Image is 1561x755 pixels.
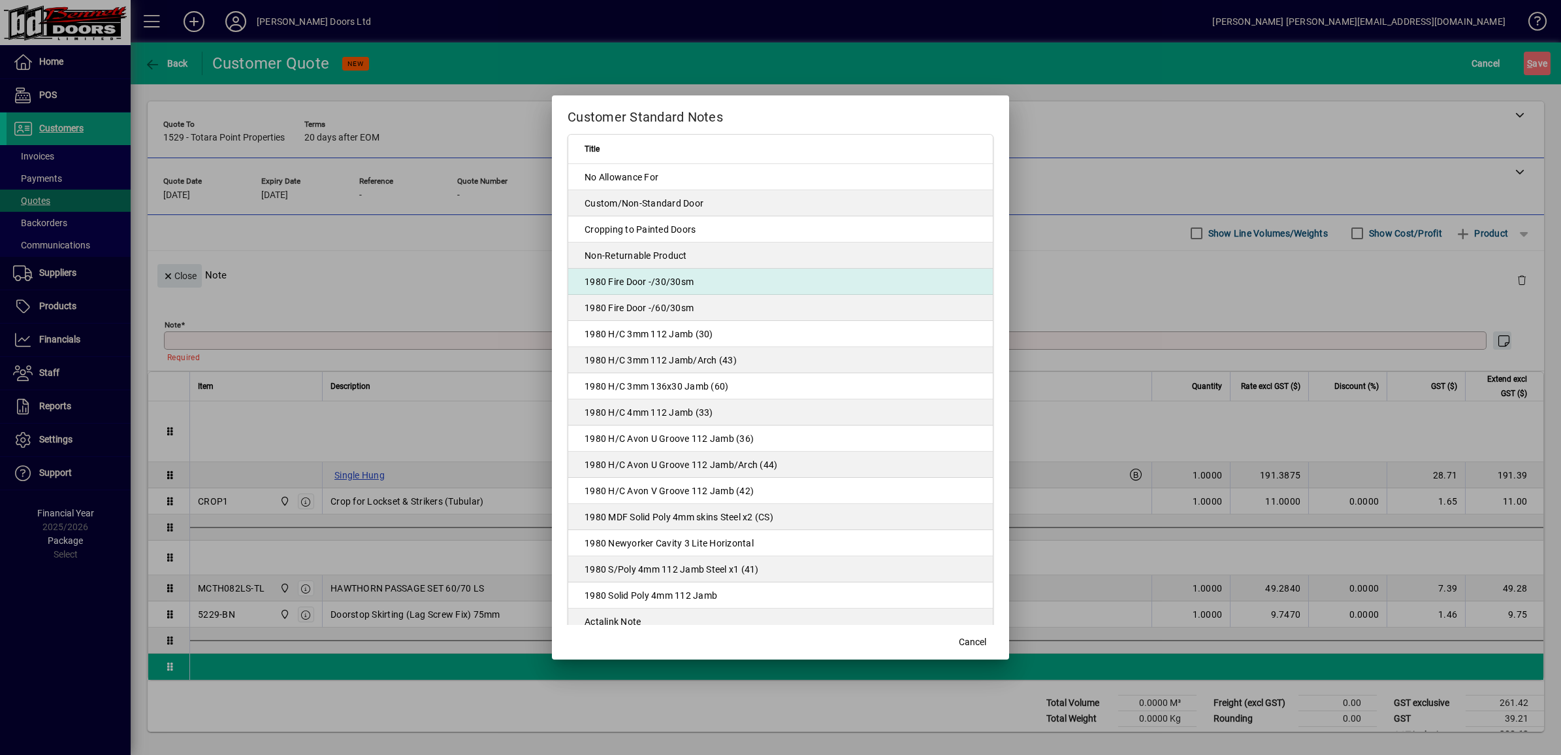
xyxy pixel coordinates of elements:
[568,243,993,269] td: Non-Returnable Product
[568,190,993,216] td: Custom/Non-Standard Door
[959,635,986,649] span: Cancel
[568,426,993,452] td: 1980 H/C Avon U Groove 112 Jamb (36)
[568,321,993,347] td: 1980 H/C 3mm 112 Jamb (30)
[568,216,993,243] td: Cropping to Painted Doors
[568,373,993,399] td: 1980 H/C 3mm 136x30 Jamb (60)
[568,478,993,504] td: 1980 H/C Avon V Groove 112 Jamb (42)
[568,609,993,635] td: Actalink Note
[568,530,993,556] td: 1980 Newyorker Cavity 3 Lite Horizontal
[552,95,1009,133] h2: Customer Standard Notes
[952,631,993,654] button: Cancel
[568,582,993,609] td: 1980 Solid Poly 4mm 112 Jamb
[568,399,993,426] td: 1980 H/C 4mm 112 Jamb (33)
[568,452,993,478] td: 1980 H/C Avon U Groove 112 Jamb/Arch (44)
[568,164,993,190] td: No Allowance For
[568,347,993,373] td: 1980 H/C 3mm 112 Jamb/Arch (43)
[568,504,993,530] td: 1980 MDF Solid Poly 4mm skins Steel x2 (CS)
[568,269,993,295] td: 1980 Fire Door -/30/30sm
[568,556,993,582] td: 1980 S/Poly 4mm 112 Jamb Steel x1 (41)
[568,295,993,321] td: 1980 Fire Door -/60/30sm
[585,142,600,156] span: Title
